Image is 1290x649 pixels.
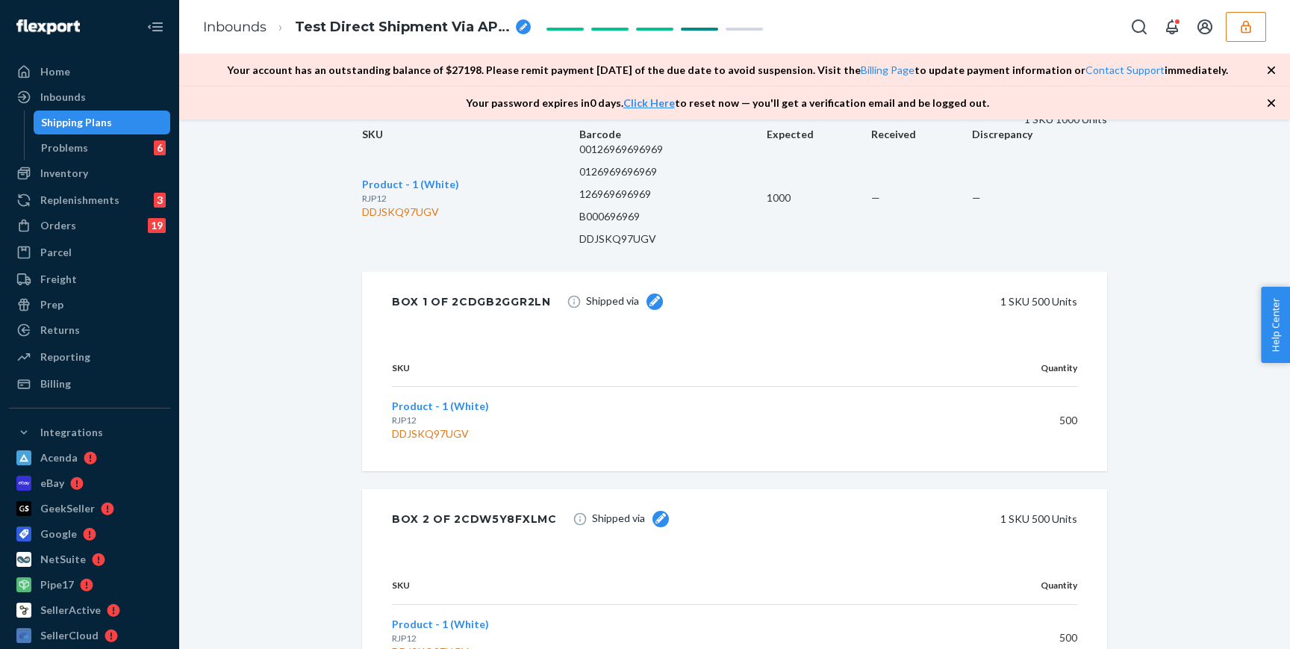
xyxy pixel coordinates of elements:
a: GeekSeller [9,497,170,521]
div: Integrations [40,425,103,440]
span: RJP12 [392,414,417,426]
th: Discrepancy [972,127,1107,142]
button: Product - 1 (White) [362,177,459,192]
div: Inventory [40,166,88,181]
a: SellerActive [9,598,170,622]
span: Shipped via [592,511,669,527]
span: Product - 1 (White) [392,400,489,412]
a: Acenda [9,446,170,470]
a: eBay [9,471,170,495]
td: 500 [866,387,1077,454]
th: Barcode [579,127,767,142]
div: 1 SKU 1000 Units [384,112,1107,127]
th: SKU [362,127,579,142]
a: Problems6 [34,136,171,160]
div: GeekSeller [40,501,95,516]
div: SellerActive [40,603,101,618]
div: Reporting [40,350,90,364]
a: Orders19 [9,214,170,237]
button: Open notifications [1157,12,1187,42]
p: Your password expires in 0 days . to reset now — you'll get a verification email and be logged out. [466,96,989,111]
button: Open Search Box [1124,12,1154,42]
a: Parcel [9,240,170,264]
div: Home [40,64,70,79]
a: Billing Page [861,63,914,76]
a: Returns [9,318,170,342]
div: Shipping Plans [41,115,112,130]
span: — [871,191,880,204]
div: 1 SKU 500 Units [691,507,1077,531]
div: Pipe17 [40,577,74,592]
p: 0126969696969 [579,164,767,179]
a: Contact Support [1085,63,1165,76]
div: Parcel [40,245,72,260]
img: Flexport logo [16,19,80,34]
div: NetSuite [40,552,86,567]
div: Replenishments [40,193,119,208]
a: Pipe17 [9,573,170,597]
a: Google [9,522,170,546]
button: Help Center [1261,287,1290,363]
a: Replenishments3 [9,188,170,212]
p: B000696969 [579,209,767,224]
div: 3 [154,193,166,208]
a: Inventory [9,161,170,185]
div: Prep [40,297,63,312]
div: DDJSKQ97UGV [392,426,854,441]
div: Orders [40,218,76,233]
th: SKU [392,350,866,387]
th: SKU [392,567,866,604]
div: SellerCloud [40,628,99,643]
button: Product - 1 (White) [392,617,489,632]
div: 6 [154,140,166,155]
th: Quantity [866,567,1077,604]
a: Billing [9,372,170,396]
div: CDW5Y8FXLMC [461,512,557,527]
a: Freight [9,267,170,291]
button: Close Navigation [140,12,170,42]
span: Shipped via [586,294,663,310]
span: RJP12 [392,633,417,644]
th: Quantity [866,350,1077,387]
button: Integrations [9,420,170,444]
div: 19 [148,218,166,233]
p: 126969696969 [579,187,767,202]
td: 1000 [767,142,872,254]
a: Home [9,60,170,84]
a: Shipping Plans [34,111,171,134]
button: Open account menu [1190,12,1220,42]
a: Prep [9,293,170,317]
span: RJP12 [362,193,387,204]
a: Inbounds [9,85,170,109]
div: Freight [40,272,77,287]
div: Box 1 of 2 [392,294,551,309]
a: NetSuite [9,547,170,571]
a: Reporting [9,345,170,369]
p: DDJSKQ97UGV [579,232,767,246]
p: 00126969696969 [579,142,767,157]
div: Problems [41,140,88,155]
div: 1 SKU 500 Units [685,290,1077,314]
a: Click Here [623,96,675,109]
div: DDJSKQ97UGV [362,205,459,220]
span: Test Direct Shipment Via API - RJ test1 [295,18,510,37]
div: eBay [40,476,64,491]
div: Returns [40,323,80,338]
th: Received [871,127,971,142]
a: Inbounds [203,19,267,35]
div: Acenda [40,450,78,465]
a: SellerCloud [9,624,170,648]
th: Expected [767,127,872,142]
span: — [972,191,981,204]
div: Billing [40,376,71,391]
ol: breadcrumbs [191,5,543,49]
span: Product - 1 (White) [362,178,459,190]
button: Product - 1 (White) [392,399,489,414]
div: Inbounds [40,90,86,105]
div: Box 2 of 2 [392,512,557,527]
div: Google [40,527,77,541]
span: Product - 1 (White) [392,618,489,630]
div: CDGB2GGR2LN [459,294,551,309]
p: Your account has an outstanding balance of $ 27198 . Please remit payment [DATE] of the due date ... [227,63,1228,78]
